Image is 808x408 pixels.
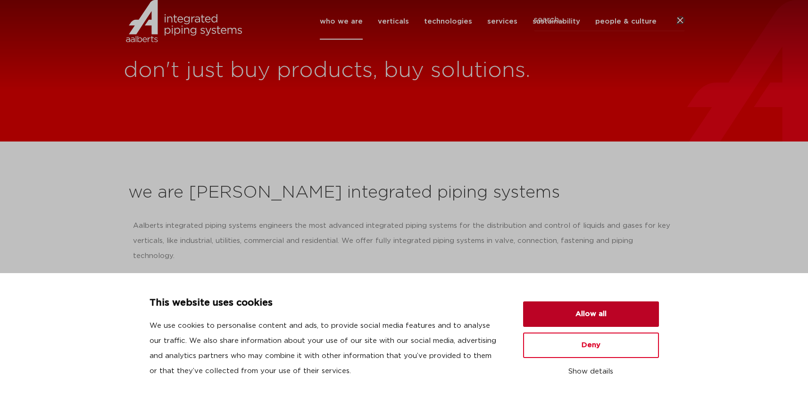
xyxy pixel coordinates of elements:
p: This website uses cookies [150,296,500,311]
a: technologies [424,3,472,40]
h2: we are [PERSON_NAME] integrated piping systems [128,182,680,204]
p: We use cookies to personalise content and ads, to provide social media features and to analyse ou... [150,318,500,379]
nav: Menu [320,3,657,40]
p: Aalberts integrated piping systems engineers the most advanced integrated piping systems for the ... [133,218,675,264]
button: Show details [523,364,659,380]
a: who we are [320,3,363,40]
a: services [487,3,517,40]
button: Allow all [523,301,659,327]
button: Deny [523,333,659,358]
a: verticals [378,3,409,40]
p: We work hand-in-hand with our customers to create the perfect integrated piping system, that meet... [133,270,675,316]
a: sustainability [533,3,580,40]
a: people & culture [595,3,657,40]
